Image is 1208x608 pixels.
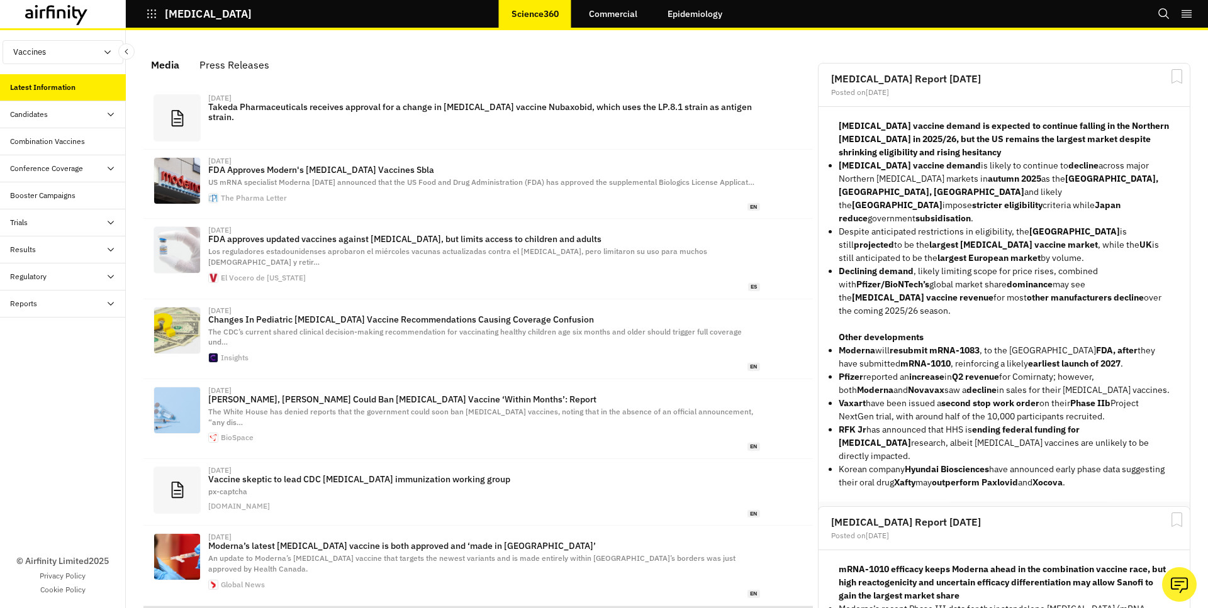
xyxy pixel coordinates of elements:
span: The CDC’s current shared clinical decision-making recommendation for vaccinating healthy children... [208,327,742,347]
strong: Novavax [908,384,944,395]
div: [DATE] [208,307,232,314]
span: An update to Moderna’s [MEDICAL_DATA] vaccine that targets the newest variants and is made entire... [208,553,735,573]
strong: subsidisation [915,213,971,224]
a: [DATE][PERSON_NAME], [PERSON_NAME] Could Ban [MEDICAL_DATA] Vaccine ‘Within Months’: ReportThe Wh... [143,379,813,459]
a: [DATE]FDA Approves Modern's [MEDICAL_DATA] Vaccines SblaUS mRNA specialist Moderna [DATE] announc... [143,150,813,219]
img: faviconV2 [209,194,218,202]
p: Korean company have announced early phase data suggesting their oral drug may and . [839,463,1170,489]
strong: [MEDICAL_DATA] vaccine demand [839,160,981,171]
p: [PERSON_NAME], [PERSON_NAME] Could Ban [MEDICAL_DATA] Vaccine ‘Within Months’: Report [208,394,760,404]
div: The Pharma Letter [221,194,287,202]
strong: [MEDICAL_DATA] vaccine revenue [852,292,993,303]
strong: mRNA-1010 [900,358,951,369]
div: Regulatory [10,271,47,282]
img: Ontario-RSV.jpg [154,534,200,580]
div: [DATE] [208,226,232,234]
span: The White House has denied reports that the government could soon ban [MEDICAL_DATA] vaccines, no... [208,407,753,427]
div: Reports [10,298,37,309]
strong: [MEDICAL_DATA] vaccine demand is expected to continue falling in the Northern [MEDICAL_DATA] in 2... [839,120,1169,158]
h2: [MEDICAL_DATA] Report [DATE] [831,517,1177,527]
div: Conference Coverage [10,163,83,174]
strong: [GEOGRAPHIC_DATA] [1029,226,1120,237]
div: Posted on [DATE] [831,89,1177,96]
strong: Pfizer/BioNTech’s [856,279,929,290]
a: [DATE]Vaccine skeptic to lead CDC [MEDICAL_DATA] immunization working grouppx-captcha[DOMAIN_NAME]en [143,459,813,526]
span: en [747,590,760,598]
a: Privacy Policy [40,570,86,582]
div: Press Releases [199,55,269,74]
strong: manufacturers decline [1051,292,1144,303]
span: en [747,363,760,371]
strong: Vaxart [839,397,866,409]
strong: other [1027,292,1049,303]
button: Vaccines [3,40,123,64]
h2: [MEDICAL_DATA] Report [DATE] [831,74,1177,84]
strong: Moderna [839,345,875,356]
strong: autumn 2025 [988,173,1041,184]
p: Science360 [512,9,559,19]
svg: Bookmark Report [1169,69,1185,84]
img: icon.ico [209,274,218,282]
p: Vaccine skeptic to lead CDC [MEDICAL_DATA] immunization working group [208,474,760,484]
div: Candidates [10,109,48,120]
div: Global News [221,581,265,589]
a: [DATE]FDA approves updated vaccines against [MEDICAL_DATA], but limits access to children and adu... [143,219,813,299]
strong: decline [966,384,997,395]
button: Close Sidebar [118,43,135,60]
div: Results [10,244,36,255]
strong: projected [854,239,894,250]
p: , likely limiting scope for price rises, combined with global market share may see the for most o... [839,265,1170,318]
p: Moderna’s latest [MEDICAL_DATA] vaccine is both approved and ‘made in [GEOGRAPHIC_DATA]’ [208,541,760,551]
p: Despite anticipated restrictions in eligibility, the is still to be the , while the is still anti... [839,225,1170,265]
strong: Pfizer [839,371,863,382]
strong: largest European market [937,252,1041,263]
div: Combination Vaccines [10,136,85,147]
button: [MEDICAL_DATA] [146,3,252,25]
div: [DOMAIN_NAME] [208,502,270,510]
div: [DATE] [208,533,232,541]
strong: decline [1068,160,1099,171]
strong: UK [1139,239,1152,250]
p: have been issued a on their Project NextGen trial, with around half of the 10,000 participants re... [839,397,1170,423]
div: [DATE] [208,467,232,474]
svg: Bookmark Report [1169,512,1185,528]
div: Booster Campaigns [10,190,75,201]
img: favicon-insights.ico [209,353,218,362]
strong: Other developments [839,331,924,343]
img: ZBNQBIEIORCFDK5KRTELOOAEYU.jpg [154,307,200,353]
a: Cookie Policy [40,584,86,595]
strong: Q2 revenue [952,371,999,382]
p: Takeda Pharmaceuticals receives approval for a change in [MEDICAL_DATA] vaccine Nubaxobid, which ... [208,102,760,122]
strong: Phase IIb [1070,397,1110,409]
p: FDA approves updated vaccines against [MEDICAL_DATA], but limits access to children and adults [208,234,760,244]
span: es [748,283,760,291]
strong: earliest launch of 2027 [1028,358,1121,369]
div: Media [151,55,179,74]
p: has announced that HHS is research, albeit [MEDICAL_DATA] vaccines are unlikely to be directly im... [839,423,1170,463]
strong: RFK Jr [839,424,866,435]
p: © Airfinity Limited 2025 [16,555,109,568]
strong: stricter eligibility [972,199,1043,211]
li: is likely to continue to across major Northern [MEDICAL_DATA] markets in as the and likely the im... [839,159,1170,225]
span: Los reguladores estadounidenses aprobaron el miércoles vacunas actualizadas contra el [MEDICAL_DA... [208,246,707,267]
span: px-captcha [208,487,247,496]
div: [DATE] [208,157,232,165]
img: b40fc6d0-7536-11ed-a3fb-c3ecfd4d7d74-moderna-logo-large.jpg [154,158,200,204]
button: Ask our analysts [1162,567,1197,602]
a: [DATE]Changes In Pediatric [MEDICAL_DATA] Vaccine Recommendations Causing Coverage ConfusionThe C... [143,299,813,379]
strong: second stop work order [941,397,1039,409]
button: Search [1158,3,1170,25]
p: [MEDICAL_DATA] [165,8,252,19]
div: BioSpace [221,434,254,441]
div: Posted on [DATE] [831,532,1177,539]
strong: resubmit mRNA-1083 [890,345,980,356]
strong: [GEOGRAPHIC_DATA] [852,199,942,211]
span: en [747,203,760,211]
a: [DATE]Takeda Pharmaceuticals receives approval for a change in [MEDICAL_DATA] vaccine Nubaxobid, ... [143,87,813,150]
strong: dominance [1007,279,1053,290]
img: apple-touch-icon.png [209,433,218,442]
strong: FDA, after [1096,345,1138,356]
div: Latest Information [10,82,75,93]
span: US mRNA specialist Moderna [DATE] announced that the US Food and Drug Administration (FDA) has ap... [208,177,754,187]
img: 68af4ca578521.image.jpg [154,227,200,273]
